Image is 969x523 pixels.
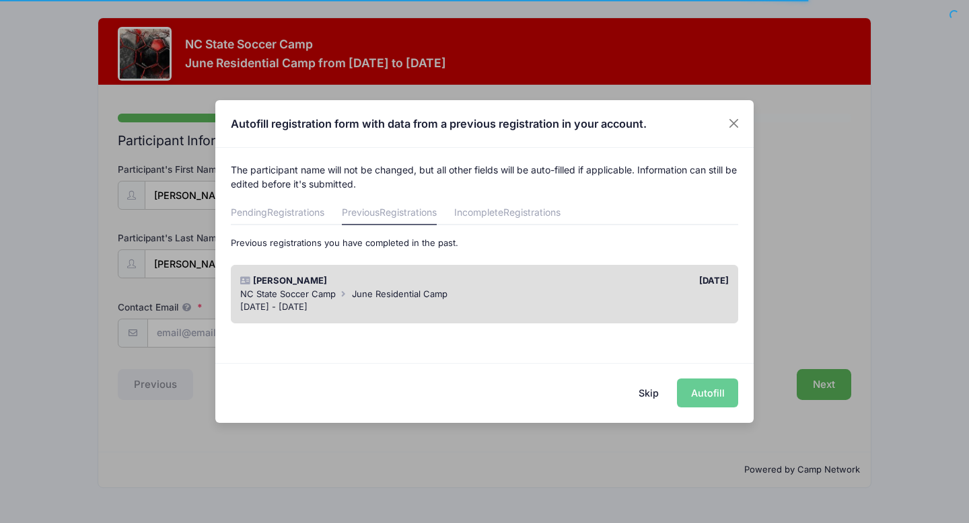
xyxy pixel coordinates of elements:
button: Skip [625,378,673,407]
p: Previous registrations you have completed in the past. [231,237,739,250]
div: [PERSON_NAME] [234,274,485,288]
button: Close [722,112,746,136]
span: Registrations [267,206,324,218]
span: NC State Soccer Camp [240,288,336,299]
a: Pending [231,201,324,225]
span: Registrations [380,206,437,218]
span: June Residential Camp [352,288,447,299]
a: Previous [342,201,437,225]
div: [DATE] [485,274,735,288]
span: Registrations [503,206,561,218]
a: Incomplete [454,201,561,225]
h4: Autofill registration form with data from a previous registration in your account. [231,116,647,132]
div: [DATE] - [DATE] [240,300,729,314]
p: The participant name will not be changed, but all other fields will be auto-filled if applicable.... [231,163,739,191]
